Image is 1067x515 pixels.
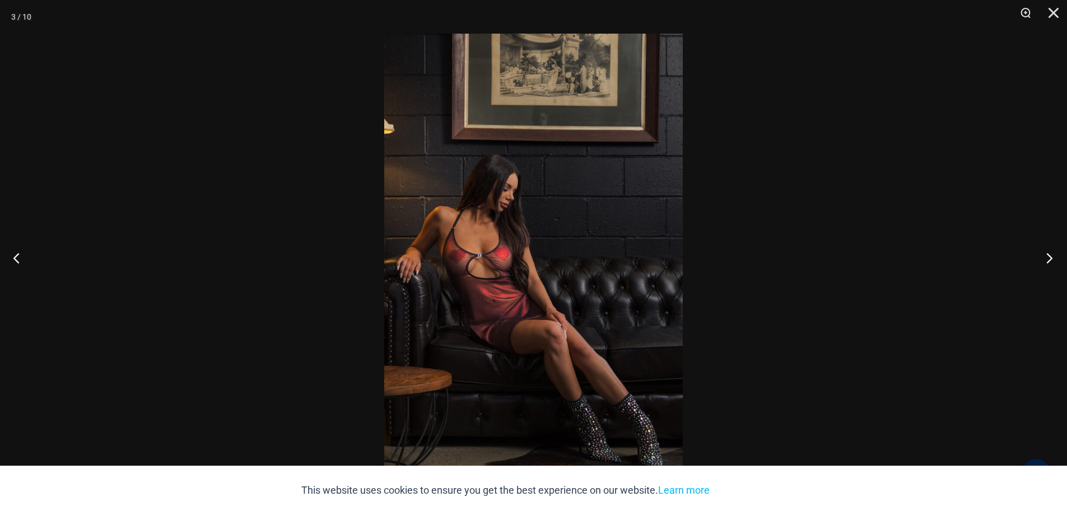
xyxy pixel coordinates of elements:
div: 3 / 10 [11,8,31,25]
img: Midnight Shimmer Red 5131 Dress 06 [384,34,683,481]
a: Learn more [658,484,710,496]
button: Accept [718,477,766,504]
button: Next [1025,230,1067,286]
p: This website uses cookies to ensure you get the best experience on our website. [301,482,710,499]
